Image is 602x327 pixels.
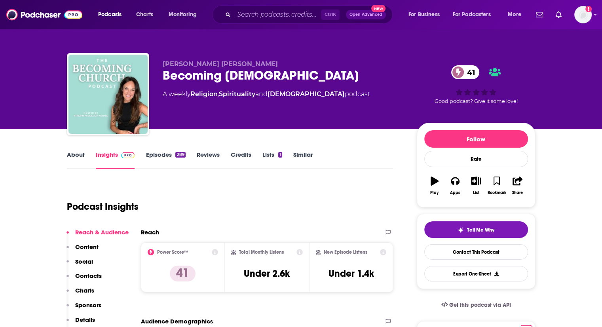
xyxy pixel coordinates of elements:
[424,221,528,238] button: tell me why sparkleTell Me Why
[146,151,185,169] a: Episodes289
[324,249,367,255] h2: New Episode Listens
[170,266,196,281] p: 41
[66,243,99,258] button: Content
[68,55,148,134] img: Becoming Church
[329,268,374,279] h3: Under 1.4k
[424,151,528,167] div: Rate
[190,90,218,98] a: Religion
[234,8,321,21] input: Search podcasts, credits, & more...
[262,151,282,169] a: Lists1
[424,171,445,200] button: Play
[321,10,340,20] span: Ctrl K
[424,130,528,148] button: Follow
[75,316,95,323] p: Details
[473,190,479,195] div: List
[175,152,185,158] div: 289
[141,228,159,236] h2: Reach
[66,272,102,287] button: Contacts
[75,243,99,251] p: Content
[449,302,511,308] span: Get this podcast via API
[459,65,479,79] span: 41
[141,317,213,325] h2: Audience Demographics
[533,8,546,21] a: Show notifications dropdown
[131,8,158,21] a: Charts
[96,151,135,169] a: InsightsPodchaser Pro
[507,171,528,200] button: Share
[163,8,207,21] button: open menu
[136,9,153,20] span: Charts
[465,171,486,200] button: List
[278,152,282,158] div: 1
[169,9,197,20] span: Monitoring
[430,190,439,195] div: Play
[231,151,251,169] a: Credits
[346,10,386,19] button: Open AdvancedNew
[67,151,85,169] a: About
[450,190,460,195] div: Apps
[451,65,479,79] a: 41
[163,89,370,99] div: A weekly podcast
[293,151,313,169] a: Similar
[553,8,565,21] a: Show notifications dropdown
[98,9,122,20] span: Podcasts
[67,201,139,213] h1: Podcast Insights
[435,295,517,315] a: Get this podcast via API
[435,98,518,104] span: Good podcast? Give it some love!
[244,268,290,279] h3: Under 2.6k
[75,301,101,309] p: Sponsors
[408,9,440,20] span: For Business
[66,301,101,316] button: Sponsors
[197,151,220,169] a: Reviews
[239,249,284,255] h2: Total Monthly Listens
[574,6,592,23] button: Show profile menu
[403,8,450,21] button: open menu
[453,9,491,20] span: For Podcasters
[268,90,345,98] a: [DEMOGRAPHIC_DATA]
[448,8,502,21] button: open menu
[6,7,82,22] img: Podchaser - Follow, Share and Rate Podcasts
[508,9,521,20] span: More
[219,90,255,98] a: Spirituality
[371,5,386,12] span: New
[349,13,382,17] span: Open Advanced
[574,6,592,23] img: User Profile
[66,228,129,243] button: Reach & Audience
[75,287,94,294] p: Charts
[424,244,528,260] a: Contact This Podcast
[574,6,592,23] span: Logged in as Lydia_Gustafson
[163,60,278,68] span: [PERSON_NAME] [PERSON_NAME]
[66,287,94,301] button: Charts
[75,258,93,265] p: Social
[585,6,592,12] svg: Add a profile image
[417,60,536,109] div: 41Good podcast? Give it some love!
[487,190,506,195] div: Bookmark
[424,266,528,281] button: Export One-Sheet
[445,171,465,200] button: Apps
[458,227,464,233] img: tell me why sparkle
[502,8,531,21] button: open menu
[75,272,102,279] p: Contacts
[218,90,219,98] span: ,
[75,228,129,236] p: Reach & Audience
[512,190,523,195] div: Share
[220,6,400,24] div: Search podcasts, credits, & more...
[157,249,188,255] h2: Power Score™
[486,171,507,200] button: Bookmark
[93,8,132,21] button: open menu
[255,90,268,98] span: and
[66,258,93,272] button: Social
[467,227,494,233] span: Tell Me Why
[121,152,135,158] img: Podchaser Pro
